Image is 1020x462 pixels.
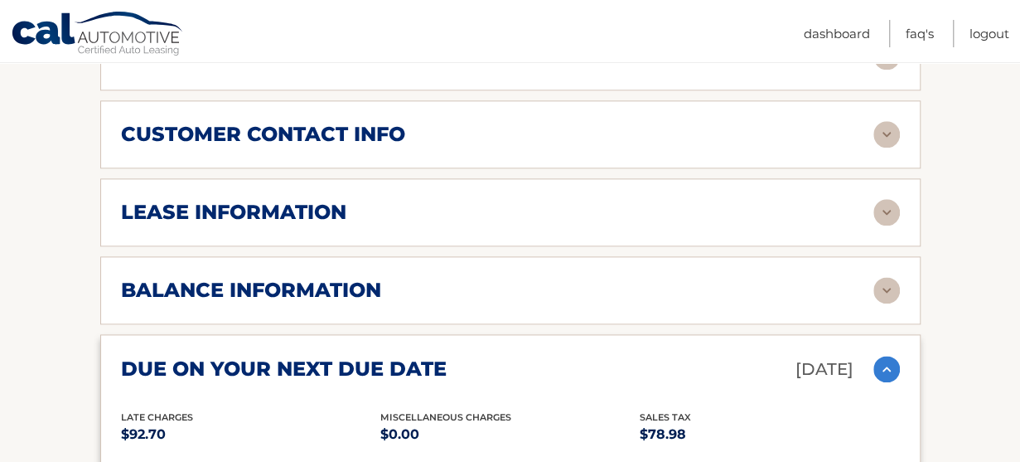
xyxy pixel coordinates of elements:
[121,411,193,423] span: Late Charges
[640,411,691,423] span: Sales Tax
[804,20,870,47] a: Dashboard
[640,423,899,446] p: $78.98
[873,356,900,382] img: accordion-active.svg
[121,122,405,147] h2: customer contact info
[121,357,447,382] h2: due on your next due date
[795,355,853,384] p: [DATE]
[969,20,1009,47] a: Logout
[121,278,381,303] h2: balance information
[906,20,934,47] a: FAQ's
[380,411,511,423] span: Miscellaneous Charges
[380,423,640,446] p: $0.00
[873,277,900,304] img: accordion-rest.svg
[873,121,900,148] img: accordion-rest.svg
[121,200,346,225] h2: lease information
[11,11,185,59] a: Cal Automotive
[121,423,380,446] p: $92.70
[873,199,900,226] img: accordion-rest.svg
